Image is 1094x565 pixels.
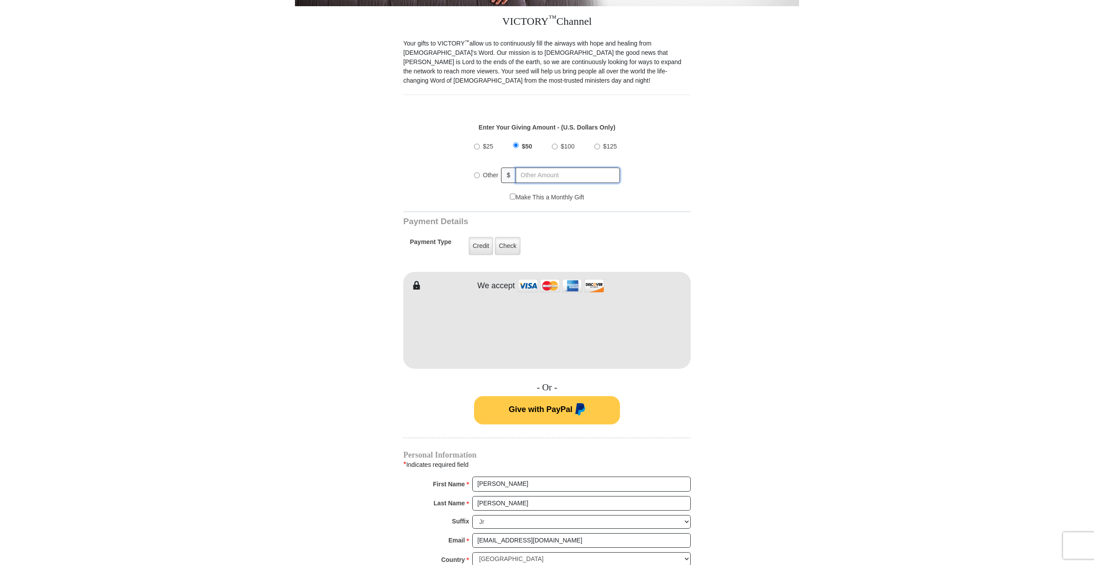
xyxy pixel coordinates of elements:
strong: Suffix [452,515,469,527]
div: Indicates required field [403,459,691,470]
sup: ™ [465,39,470,44]
span: Other [483,172,498,179]
span: $25 [483,143,493,150]
span: Give with PayPal [509,405,572,414]
p: Your gifts to VICTORY allow us to continuously fill the airways with hope and healing from [DEMOG... [403,39,691,85]
span: $ [501,168,516,183]
span: $50 [522,143,532,150]
h4: We accept [478,281,515,291]
span: $100 [561,143,574,150]
h4: Personal Information [403,451,691,458]
label: Credit [469,237,493,255]
h3: Payment Details [403,217,629,227]
h4: - Or - [403,382,691,393]
strong: First Name [433,478,465,490]
input: Make This a Monthly Gift [510,194,516,199]
strong: Last Name [434,497,465,509]
h3: VICTORY Channel [403,6,691,39]
h5: Payment Type [410,238,451,250]
img: credit cards accepted [517,276,605,295]
button: Give with PayPal [474,396,620,424]
input: Other Amount [516,168,620,183]
img: paypal [573,403,585,417]
span: $125 [603,143,617,150]
strong: Enter Your Giving Amount - (U.S. Dollars Only) [478,124,615,131]
sup: ™ [549,14,557,23]
strong: Email [448,534,465,546]
label: Check [495,237,520,255]
iframe: To enrich screen reader interactions, please activate Accessibility in Grammarly extension settings [403,291,691,366]
label: Make This a Monthly Gift [510,193,584,202]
